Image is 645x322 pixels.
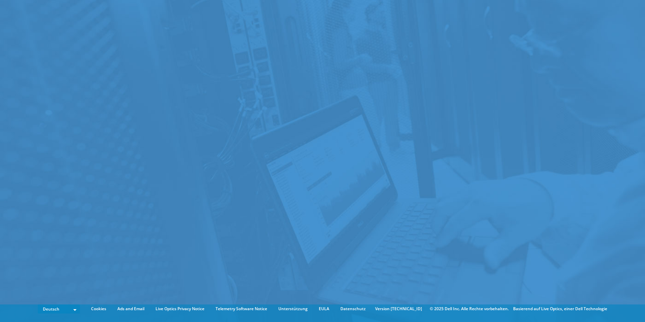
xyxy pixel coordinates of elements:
a: Live Optics Privacy Notice [150,305,209,313]
a: Ads and Email [112,305,149,313]
a: EULA [314,305,334,313]
li: Basierend auf Live Optics, einer Dell Technologie [513,305,607,313]
a: Datenschutz [335,305,371,313]
li: Version [TECHNICAL_ID] [372,305,425,313]
a: Telemetry Software Notice [211,305,272,313]
a: Unterstützung [273,305,313,313]
a: Cookies [86,305,111,313]
li: © 2025 Dell Inc. Alle Rechte vorbehalten. [426,305,512,313]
